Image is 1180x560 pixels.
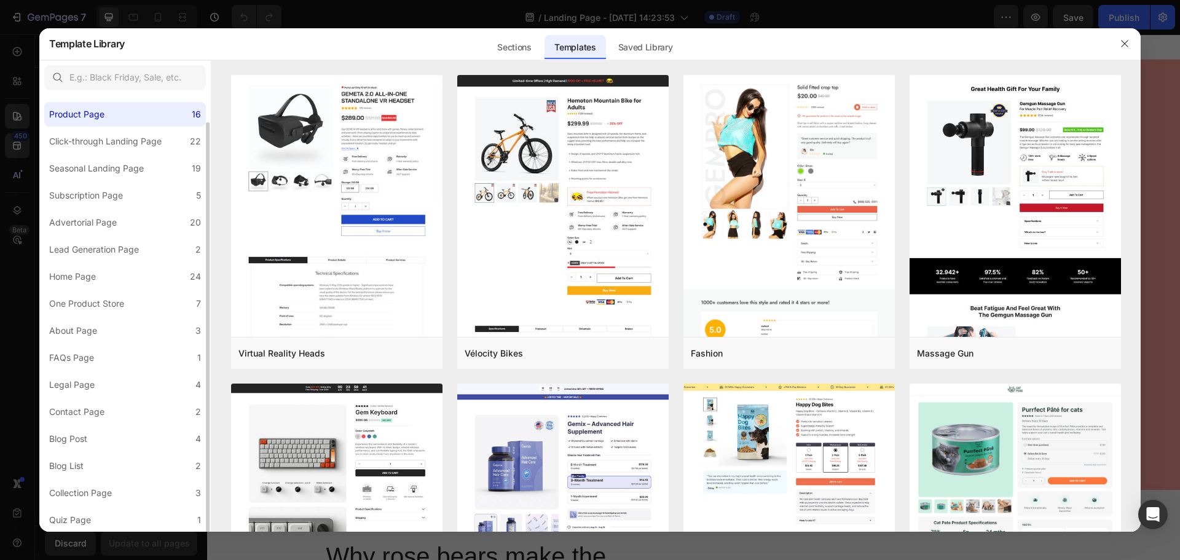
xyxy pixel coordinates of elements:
div: Fashion [691,346,723,361]
div: Subscription Page [49,188,123,203]
div: About Page [49,323,97,338]
input: E.g.: Black Friday, Sale, etc. [44,65,206,90]
a: Get It Now [228,352,330,384]
div: One Product Store [49,296,124,311]
div: 2 [195,242,201,257]
div: Home Page [49,269,96,284]
div: 2 [195,459,201,473]
div: Advertorial Page [49,215,117,230]
div: Product Page [49,107,104,122]
div: 3 [195,323,201,338]
div: 2 [195,404,201,419]
div: Sections [487,35,541,60]
div: 20 [190,215,201,230]
div: Vélocity Bikes [465,346,523,361]
div: Massage Gun [917,346,974,361]
div: Blog List [49,459,84,473]
div: 4 [195,377,201,392]
p: ROSE TEDDY BEAR [82,98,476,120]
div: 5 [196,188,201,203]
p: Valentine’s Day [82,122,476,282]
div: Templates [545,35,605,60]
div: Saved Library [608,35,683,60]
div: 19 [192,161,201,176]
img: Alt Image [497,61,892,420]
h2: Template Library [49,28,125,60]
div: 4 [195,432,201,446]
div: Quiz Page [49,513,91,527]
div: Lead Generation Page [49,242,139,257]
div: Click-through Landing Page [49,134,162,149]
div: Open Intercom Messenger [1138,500,1168,529]
div: 22 [190,134,201,149]
div: Legal Page [49,377,95,392]
div: FAQs Page [49,350,94,365]
div: Blog Post [49,432,87,446]
div: 1 [197,350,201,365]
div: Seasonal Landing Page [49,161,144,176]
div: Virtual Reality Heads [238,346,325,361]
div: 3 [195,486,201,500]
div: 24 [190,269,201,284]
div: 1 [197,513,201,527]
p: UP TO 50% ON PERFECT GIFT [82,294,476,321]
div: Get It Now [251,360,307,376]
div: Contact Page [49,404,104,419]
div: 16 [192,107,201,122]
div: Collection Page [49,486,112,500]
div: 7 [196,296,201,311]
